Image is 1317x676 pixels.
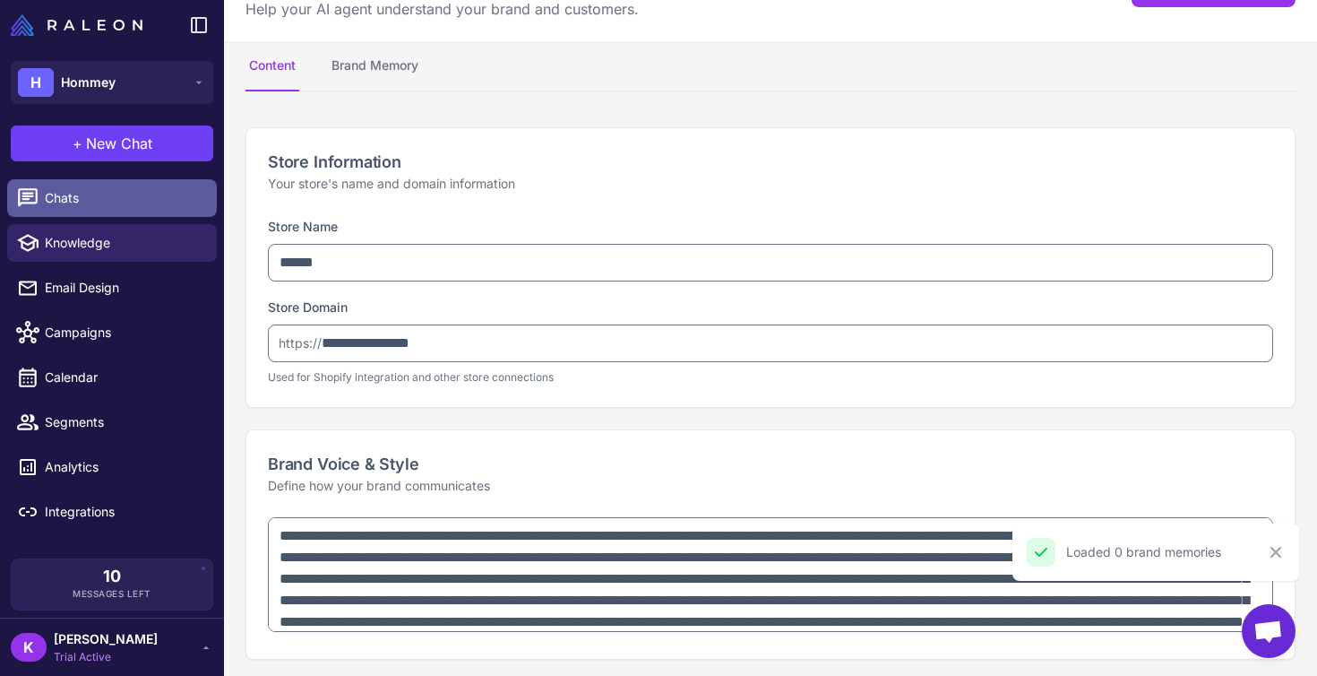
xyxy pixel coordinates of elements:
button: Close [1261,538,1290,567]
div: Loaded 0 brand memories [1066,542,1221,562]
a: Email Design [7,269,217,307]
span: Trial Active [54,649,158,665]
a: Analytics [7,448,217,486]
h2: Store Information [268,150,1273,174]
a: Raleon Logo [11,14,150,36]
button: +New Chat [11,126,213,161]
p: Used for Shopify integration and other store connections [268,369,1273,386]
span: [PERSON_NAME] [54,629,158,649]
h2: Brand Voice & Style [268,452,1273,476]
a: Chats [7,179,217,217]
a: Segments [7,403,217,441]
a: Knowledge [7,224,217,262]
span: New Chat [86,133,152,154]
span: Calendar [45,368,202,387]
div: K [11,633,47,662]
span: Chats [45,188,202,208]
p: Your store's name and domain information [268,174,1273,194]
span: Campaigns [45,323,202,342]
span: Integrations [45,502,202,522]
span: Knowledge [45,233,202,253]
a: Campaigns [7,314,217,351]
span: Messages Left [73,587,151,601]
button: Content [245,41,299,91]
div: Open chat [1242,604,1295,658]
span: Analytics [45,457,202,477]
label: Store Domain [268,299,348,315]
button: HHommey [11,61,213,104]
p: Define how your brand communicates [268,476,1273,496]
span: Hommey [61,73,116,92]
a: Calendar [7,359,217,396]
span: Email Design [45,278,202,298]
span: Segments [45,412,202,432]
button: Brand Memory [328,41,422,91]
label: Store Name [268,219,338,234]
img: Raleon Logo [11,14,142,36]
span: 10 [103,568,121,585]
div: H [18,68,54,97]
span: + [73,133,82,154]
a: Integrations [7,493,217,531]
